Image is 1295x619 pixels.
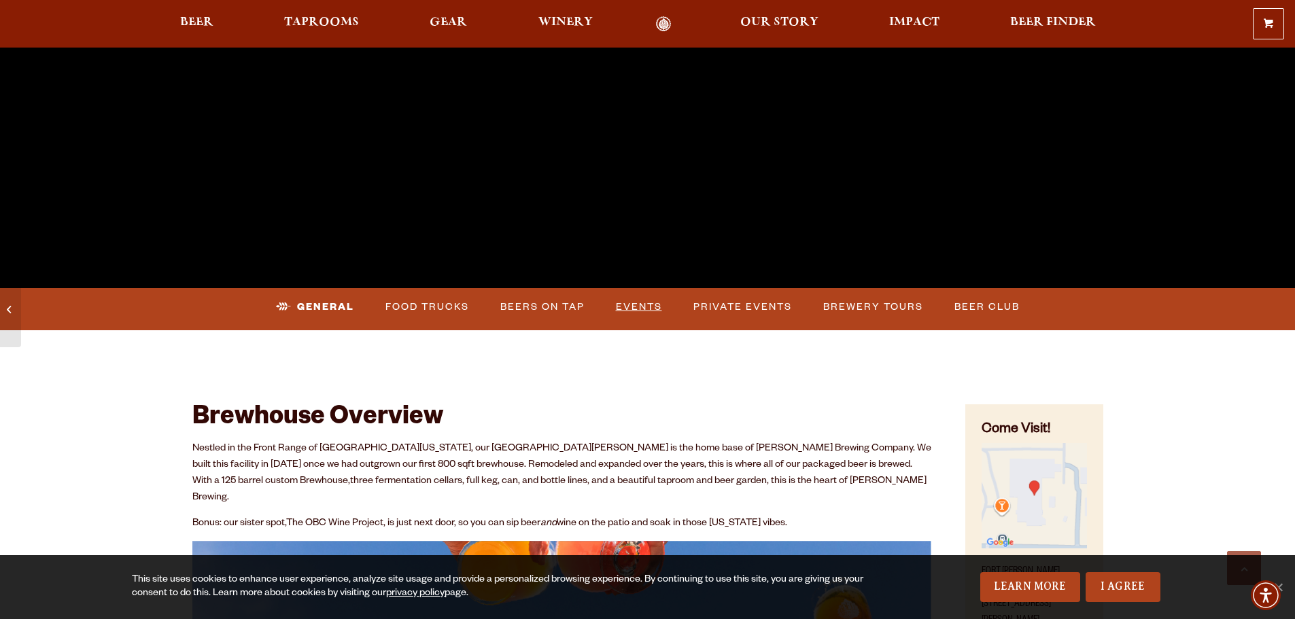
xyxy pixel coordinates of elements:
[982,421,1086,440] h4: Come Visit!
[271,291,360,323] a: General
[980,572,1080,602] a: Learn More
[949,291,1025,323] a: Beer Club
[430,17,467,28] span: Gear
[538,17,593,28] span: Winery
[982,443,1086,548] img: Small thumbnail of location on map
[421,16,476,32] a: Gear
[688,291,797,323] a: Private Events
[192,404,932,434] h2: Brewhouse Overview
[275,16,368,32] a: Taprooms
[880,16,948,32] a: Impact
[192,476,927,503] span: three fermentation cellars, full keg, can, and bottle lines, and a beautiful taproom and beer gar...
[1010,17,1096,28] span: Beer Finder
[192,441,932,506] p: Nestled in the Front Range of [GEOGRAPHIC_DATA][US_STATE], our [GEOGRAPHIC_DATA][PERSON_NAME] is ...
[610,291,668,323] a: Events
[818,291,929,323] a: Brewery Tours
[540,518,557,529] em: and
[982,542,1086,552] a: Find on Google Maps (opens in a new window)
[638,16,689,32] a: Odell Home
[386,588,445,599] a: privacy policy
[495,291,590,323] a: Beers on Tap
[1001,16,1105,32] a: Beer Finder
[284,17,359,28] span: Taprooms
[1086,572,1160,602] a: I Agree
[171,16,222,32] a: Beer
[132,573,868,601] div: This site uses cookies to enhance user experience, analyze site usage and provide a personalized ...
[1227,551,1261,585] a: Scroll to top
[1251,580,1281,610] div: Accessibility Menu
[530,16,602,32] a: Winery
[731,16,827,32] a: Our Story
[286,518,383,529] a: The OBC Wine Project
[889,17,939,28] span: Impact
[380,291,474,323] a: Food Trucks
[180,17,213,28] span: Beer
[740,17,818,28] span: Our Story
[192,516,932,532] p: Bonus: our sister spot, , is just next door, so you can sip beer wine on the patio and soak in th...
